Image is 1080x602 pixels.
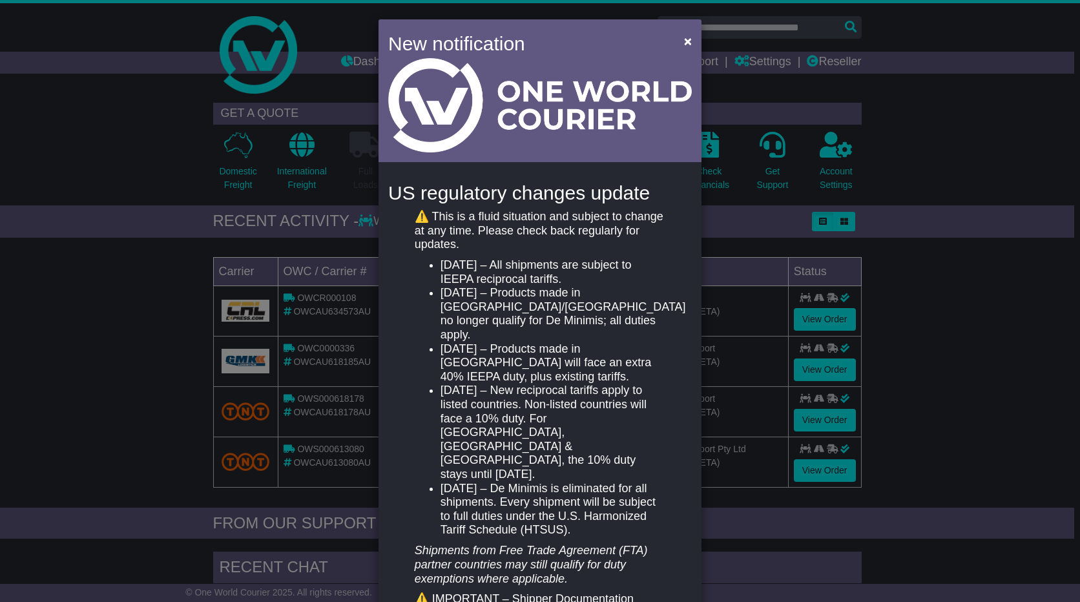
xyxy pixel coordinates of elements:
img: Light [388,58,692,152]
button: Close [678,28,698,54]
li: [DATE] – Products made in [GEOGRAPHIC_DATA] will face an extra 40% IEEPA duty, plus existing tari... [441,342,665,384]
li: [DATE] – De Minimis is eliminated for all shipments. Every shipment will be subject to full dutie... [441,482,665,537]
li: [DATE] – New reciprocal tariffs apply to listed countries. Non-listed countries will face a 10% d... [441,384,665,481]
p: ⚠️ This is a fluid situation and subject to change at any time. Please check back regularly for u... [415,210,665,252]
em: Shipments from Free Trade Agreement (FTA) partner countries may still qualify for duty exemptions... [415,544,648,585]
span: × [684,34,692,48]
li: [DATE] – All shipments are subject to IEEPA reciprocal tariffs. [441,258,665,286]
h4: New notification [388,29,665,58]
li: [DATE] – Products made in [GEOGRAPHIC_DATA]/[GEOGRAPHIC_DATA] no longer qualify for De Minimis; a... [441,286,665,342]
h4: US regulatory changes update [388,182,692,203]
